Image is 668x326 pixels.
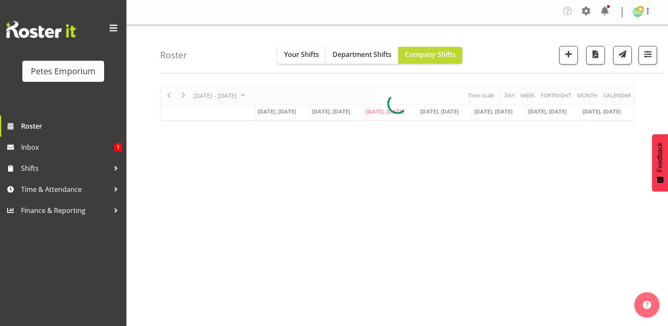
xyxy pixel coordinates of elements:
button: Company Shifts [398,47,462,64]
img: david-mcauley697.jpg [633,7,643,17]
button: Filter Shifts [638,46,657,65]
img: Rosterit website logo [6,21,76,38]
button: Your Shifts [277,47,326,64]
h4: Roster [160,50,187,60]
span: 1 [114,143,122,151]
img: help-xxl-2.png [643,301,651,309]
span: Finance & Reporting [21,204,110,217]
button: Department Shifts [326,47,398,64]
button: Feedback - Show survey [652,134,668,191]
span: Department Shifts [333,50,392,59]
span: Time & Attendance [21,183,110,196]
span: Shifts [21,162,110,175]
span: Company Shifts [405,50,456,59]
button: Send a list of all shifts for the selected filtered period to all rostered employees. [613,46,632,65]
span: Inbox [21,141,114,154]
button: Add a new shift [559,46,578,65]
span: Roster [21,120,122,132]
div: Petes Emporium [31,65,96,78]
span: Your Shifts [284,50,319,59]
button: Download a PDF of the roster according to the set date range. [586,46,605,65]
span: Feedback [656,143,664,172]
